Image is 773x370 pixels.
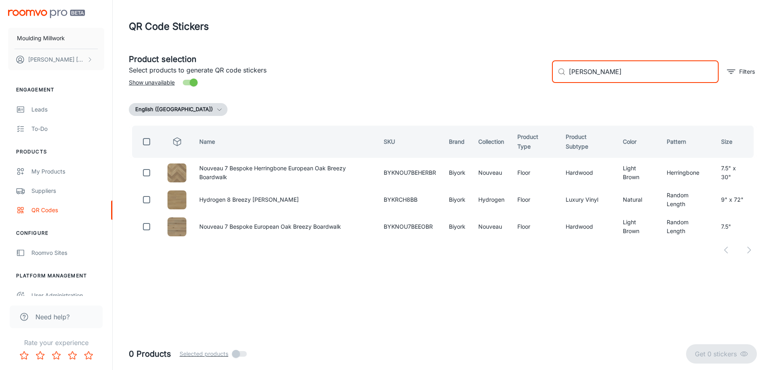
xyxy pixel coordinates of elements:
th: Product Subtype [559,126,616,158]
td: 7.5" x 30" [715,161,757,185]
th: Brand [442,126,472,158]
td: BYKRCH8BB [377,188,442,212]
div: Leads [31,105,104,114]
th: Size [715,126,757,158]
td: Floor [511,215,559,239]
td: Nouveau 7 Bespoke European Oak Breezy Boardwalk [193,215,377,239]
h1: QR Code Stickers [129,19,209,34]
p: Filters [739,67,755,76]
td: Floor [511,188,559,212]
p: [PERSON_NAME] [PERSON_NAME] [28,55,85,64]
td: 9" x 72" [715,188,757,212]
p: Moulding Millwork [17,34,65,43]
th: Color [616,126,660,158]
td: Nouveau [472,161,511,185]
td: Luxury Vinyl [559,188,616,212]
td: BYKNOU7BEEOBR [377,215,442,239]
div: User Administration [31,291,104,300]
button: [PERSON_NAME] [PERSON_NAME] [8,49,104,70]
span: Show unavailable [129,78,175,87]
h5: Product selection [129,53,546,65]
div: Roomvo Sites [31,248,104,257]
img: Roomvo PRO Beta [8,10,85,18]
button: filter [725,65,757,78]
p: Select products to generate QR code stickers [129,65,546,75]
td: Biyork [442,188,472,212]
button: Moulding Millwork [8,28,104,49]
div: QR Codes [31,206,104,215]
td: Nouveau [472,215,511,239]
th: Collection [472,126,511,158]
th: Name [193,126,377,158]
button: English ([GEOGRAPHIC_DATA]) [129,103,227,116]
td: Light Brown [616,161,660,185]
input: Search by SKU, brand, collection... [569,60,719,83]
td: Hardwood [559,215,616,239]
td: Light Brown [616,215,660,239]
td: BYKNOU7BEHERBR [377,161,442,185]
td: Nouveau 7 Bespoke Herringbone European Oak Breezy Boardwalk [193,161,377,185]
td: Biyork [442,215,472,239]
td: Hydrogen [472,188,511,212]
div: Suppliers [31,186,104,195]
td: Natural [616,188,660,212]
td: Hydrogen 8 Breezy [PERSON_NAME] [193,188,377,212]
td: Floor [511,161,559,185]
td: Random Length [660,215,715,239]
div: To-do [31,124,104,133]
th: Pattern [660,126,715,158]
td: Hardwood [559,161,616,185]
td: Random Length [660,188,715,212]
td: 7.5" [715,215,757,239]
td: Herringbone [660,161,715,185]
th: SKU [377,126,442,158]
div: My Products [31,167,104,176]
th: Product Type [511,126,559,158]
td: Biyork [442,161,472,185]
